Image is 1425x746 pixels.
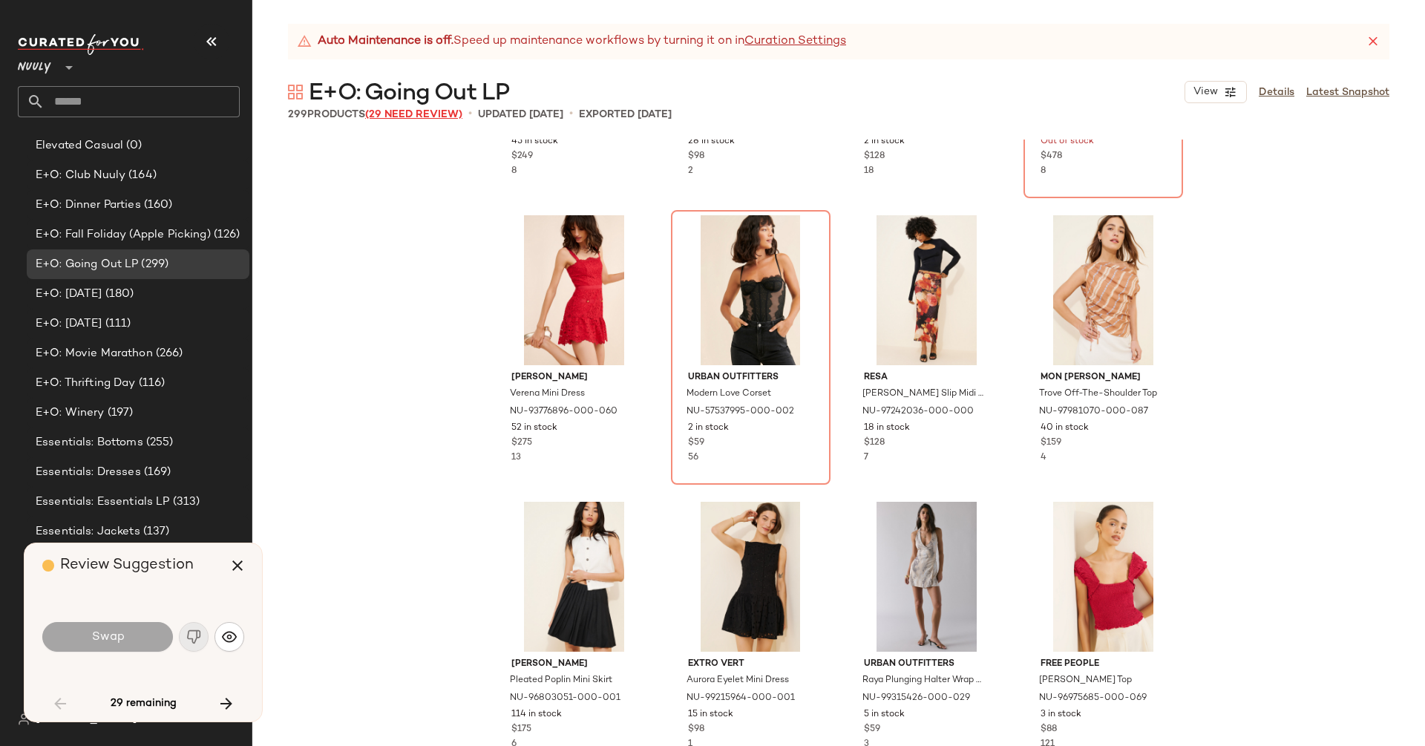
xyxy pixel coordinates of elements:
span: (126) [211,226,240,243]
span: (29 Need Review) [365,109,462,120]
span: Pleated Poplin Mini Skirt [510,674,612,687]
span: $478 [1041,150,1062,163]
span: $128 [864,150,885,163]
span: E+O: Going Out LP [309,79,509,108]
span: $88 [1041,723,1057,736]
a: Curation Settings [744,33,846,50]
span: NU-96975685-000-069 [1039,692,1147,705]
span: Urban Outfitters [688,371,813,385]
span: $98 [688,150,704,163]
span: View [1193,86,1218,98]
span: (255) [143,434,174,451]
span: [PERSON_NAME] [511,658,637,671]
span: 18 in stock [864,422,910,435]
span: (160) [141,197,173,214]
span: 2 [688,166,693,176]
span: E+O: Thrifting Day [36,375,136,392]
div: Products [288,107,462,122]
img: 96803051_001_b [499,502,649,652]
span: 56 [688,453,698,462]
span: 13 [511,453,521,462]
span: 3 in stock [1041,708,1081,722]
span: 18 [864,166,874,176]
span: Essentials: Dresses [36,464,141,481]
img: 96975685_069_b [1029,502,1178,652]
span: [PERSON_NAME] [511,371,637,385]
a: Details [1259,85,1294,100]
span: Out of stock [1041,135,1094,148]
span: E+O: Dinner Parties [36,197,141,214]
strong: Auto Maintenance is off. [318,33,453,50]
span: • [569,105,573,123]
span: Raya Plunging Halter Wrap Mini Dress [862,674,988,687]
span: NU-97242036-000-000 [862,405,974,419]
span: (197) [105,405,134,422]
span: Nuuly [18,50,51,77]
span: E+O: Going Out LP [36,256,138,273]
span: E+O: Movie Marathon [36,345,153,362]
span: (266) [153,345,183,362]
span: Extro Vert [688,658,813,671]
img: 99215964_001_b [676,502,825,652]
button: View [1185,81,1247,103]
span: 52 in stock [511,422,557,435]
span: 4 [1041,453,1046,462]
span: $128 [864,436,885,450]
span: (169) [141,464,171,481]
img: svg%3e [288,85,303,99]
a: Latest Snapshot [1306,85,1389,100]
span: (116) [136,375,166,392]
span: NU-99215964-000-001 [687,692,795,705]
img: svg%3e [222,629,237,644]
span: (299) [138,256,168,273]
span: MON [PERSON_NAME] [1041,371,1166,385]
span: (164) [125,167,157,184]
img: 93776896_060_b [499,215,649,365]
span: 2 in stock [864,135,905,148]
span: 2 in stock [688,422,729,435]
span: (137) [140,523,170,540]
span: $249 [511,150,533,163]
span: Trove Off-The-Shoulder Top [1039,387,1157,401]
span: 28 in stock [688,135,735,148]
span: 29 remaining [111,697,177,710]
span: Free People [1041,658,1166,671]
span: Modern Love Corset [687,387,771,401]
p: updated [DATE] [478,107,563,122]
span: $275 [511,436,532,450]
span: E+O: [DATE] [36,315,102,333]
span: Essentials: Bottoms [36,434,143,451]
span: E+O: Fall Foliday (Apple Picking) [36,226,211,243]
img: 97242036_000_b [852,215,1001,365]
span: (180) [102,286,134,303]
span: NU-96803051-000-001 [510,692,620,705]
span: 114 in stock [511,708,562,722]
span: 8 [1041,166,1046,176]
span: Urban Outfitters [864,658,989,671]
span: (111) [102,315,131,333]
span: • [468,105,472,123]
span: [PERSON_NAME] Top [1039,674,1132,687]
span: Resa [864,371,989,385]
span: 15 in stock [688,708,733,722]
span: $59 [864,723,880,736]
span: (0) [123,137,142,154]
img: 99315426_029_b [852,502,1001,652]
span: $159 [1041,436,1061,450]
span: NU-97981070-000-087 [1039,405,1148,419]
span: 299 [288,109,307,120]
img: 97981070_087_b [1029,215,1178,365]
span: 7 [864,453,868,462]
span: $175 [511,723,531,736]
span: 40 in stock [1041,422,1089,435]
span: Elevated Casual [36,137,123,154]
span: NU-93776896-000-060 [510,405,617,419]
span: E+O: Winery [36,405,105,422]
span: E+O: [DATE] [36,286,102,303]
span: Review Suggestion [60,557,194,573]
span: [PERSON_NAME] Slip Midi Skirt [862,387,988,401]
p: Exported [DATE] [579,107,672,122]
span: NU-57537995-000-002 [687,405,794,419]
span: (313) [170,494,200,511]
span: Verena Mini Dress [510,387,585,401]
